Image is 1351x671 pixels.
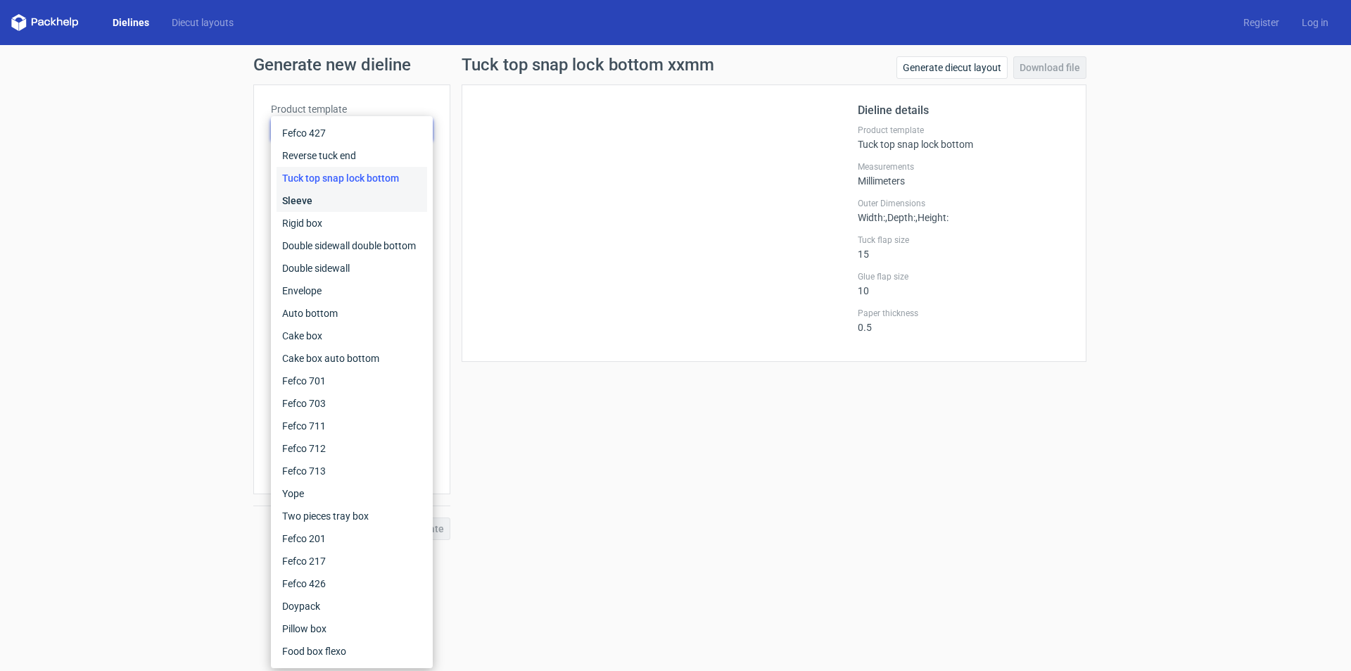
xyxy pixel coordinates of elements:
div: Pillow box [277,617,427,640]
div: Cake box auto bottom [277,347,427,370]
div: Yope [277,482,427,505]
label: Glue flap size [858,271,1069,282]
h2: Dieline details [858,102,1069,119]
div: Fefco 712 [277,437,427,460]
span: , Height : [915,212,949,223]
h1: Generate new dieline [253,56,1098,73]
a: Log in [1290,15,1340,30]
div: Fefco 201 [277,527,427,550]
a: Dielines [101,15,160,30]
div: Fefco 217 [277,550,427,572]
div: Fefco 427 [277,122,427,144]
a: Diecut layouts [160,15,245,30]
div: Rigid box [277,212,427,234]
label: Product template [858,125,1069,136]
div: Sleeve [277,189,427,212]
div: 10 [858,271,1069,296]
div: Tuck top snap lock bottom [858,125,1069,150]
label: Tuck flap size [858,234,1069,246]
div: Auto bottom [277,302,427,325]
div: Two pieces tray box [277,505,427,527]
label: Paper thickness [858,308,1069,319]
span: Width : [858,212,885,223]
div: Fefco 703 [277,392,427,415]
div: Fefco 426 [277,572,427,595]
div: Cake box [277,325,427,347]
a: Register [1232,15,1290,30]
div: Fefco 713 [277,460,427,482]
div: Fefco 701 [277,370,427,392]
a: Generate diecut layout [896,56,1008,79]
div: Double sidewall [277,257,427,280]
div: Food box flexo [277,640,427,663]
label: Measurements [858,161,1069,173]
span: , Depth : [885,212,915,223]
label: Product template [271,102,433,116]
div: Reverse tuck end [277,144,427,167]
div: Double sidewall double bottom [277,234,427,257]
div: Millimeters [858,161,1069,187]
div: Fefco 711 [277,415,427,437]
div: 15 [858,234,1069,260]
h1: Tuck top snap lock bottom xxmm [462,56,714,73]
div: Envelope [277,280,427,302]
label: Outer Dimensions [858,198,1069,209]
div: Doypack [277,595,427,617]
div: Tuck top snap lock bottom [277,167,427,189]
div: 0.5 [858,308,1069,333]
